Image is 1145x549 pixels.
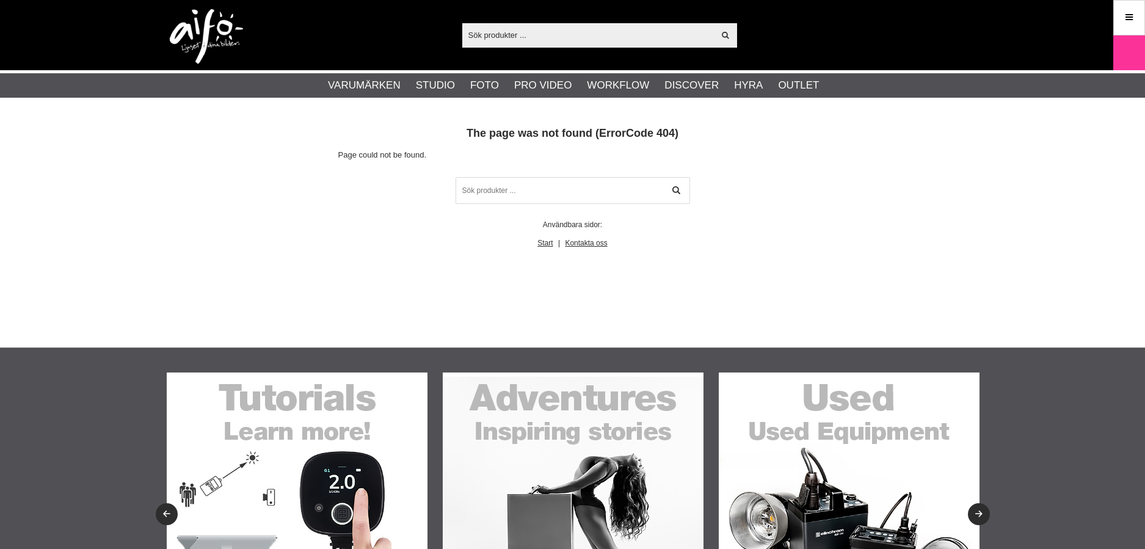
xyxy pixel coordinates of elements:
[734,78,763,93] a: Hyra
[537,239,553,247] a: Start
[456,177,690,204] input: Sök produkter ...
[514,78,572,93] a: Pro Video
[778,78,819,93] a: Outlet
[663,177,690,204] a: Sök
[156,503,178,525] button: Previous
[462,26,714,44] input: Sök produkter ...
[170,9,243,64] img: logo.png
[416,78,455,93] a: Studio
[587,78,649,93] a: Workflow
[565,239,607,247] a: Kontakta oss
[328,78,401,93] a: Varumärken
[543,220,602,229] span: Användbara sidor:
[338,126,807,141] h1: The page was not found (ErrorCode 404)
[338,149,807,162] p: Page could not be found.
[968,503,990,525] button: Next
[470,78,499,93] a: Foto
[664,78,719,93] a: Discover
